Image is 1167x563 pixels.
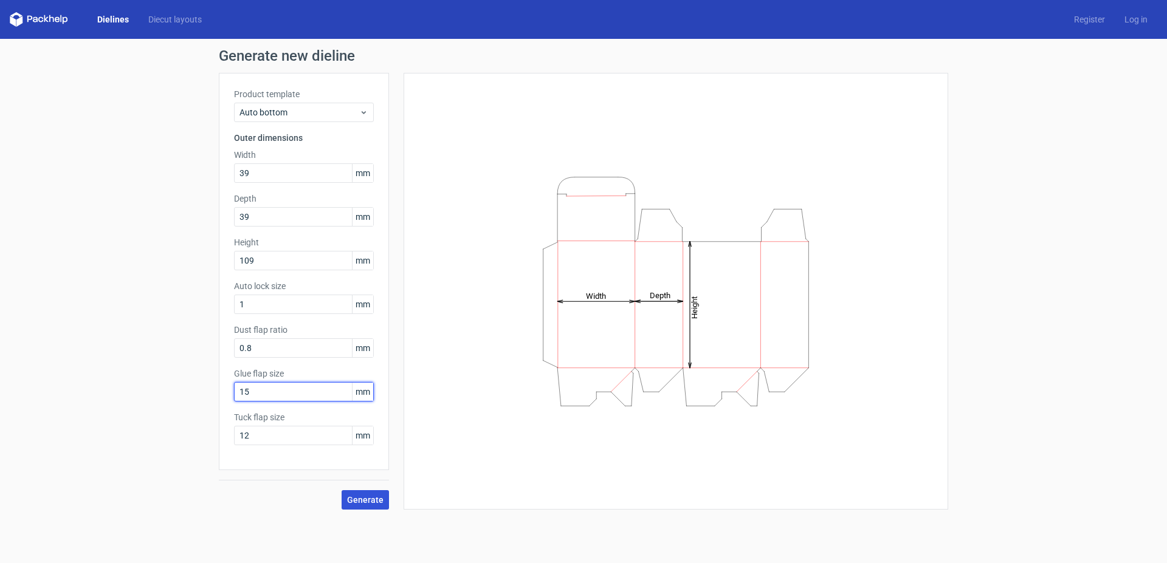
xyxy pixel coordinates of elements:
[586,291,606,300] tspan: Width
[139,13,212,26] a: Diecut layouts
[352,426,373,445] span: mm
[234,411,374,423] label: Tuck flap size
[650,291,670,300] tspan: Depth
[352,339,373,357] span: mm
[88,13,139,26] a: Dielines
[342,490,389,510] button: Generate
[239,106,359,118] span: Auto bottom
[352,295,373,313] span: mm
[234,132,374,144] h3: Outer dimensions
[352,251,373,270] span: mm
[347,496,384,504] span: Generate
[234,149,374,161] label: Width
[234,236,374,248] label: Height
[1115,13,1157,26] a: Log in
[234,280,374,292] label: Auto lock size
[690,296,699,318] tspan: Height
[352,164,373,182] span: mm
[352,383,373,401] span: mm
[234,193,374,205] label: Depth
[352,208,373,226] span: mm
[234,367,374,380] label: Glue flap size
[234,324,374,336] label: Dust flap ratio
[1064,13,1115,26] a: Register
[234,88,374,100] label: Product template
[219,49,948,63] h1: Generate new dieline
